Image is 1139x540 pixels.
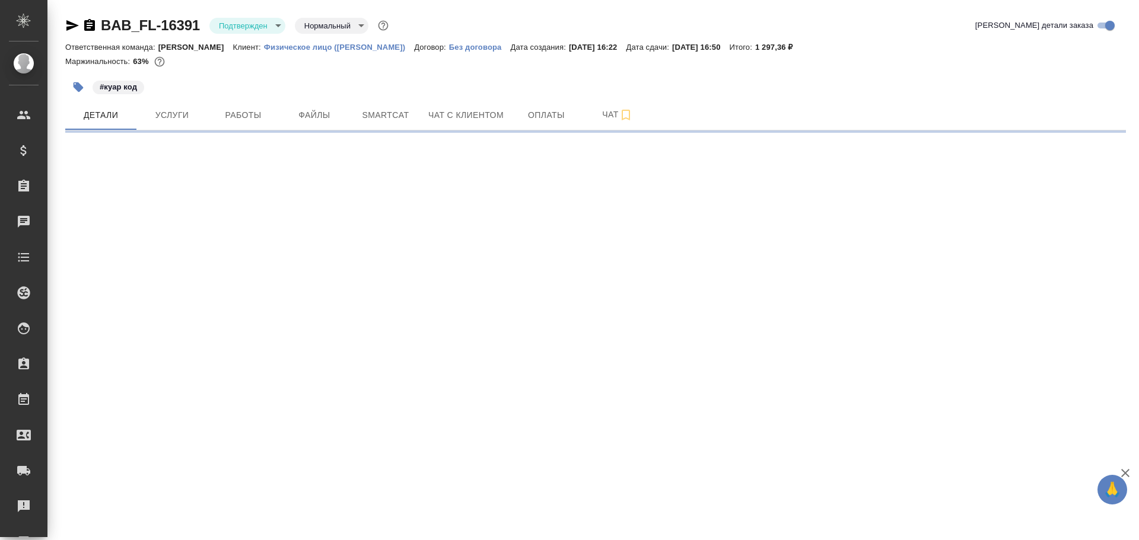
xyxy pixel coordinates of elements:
a: Физическое лицо ([PERSON_NAME]) [264,41,414,52]
p: 63% [133,57,151,66]
p: [PERSON_NAME] [158,43,233,52]
p: Дата создания: [510,43,568,52]
p: #куар код [100,81,137,93]
button: Нормальный [301,21,354,31]
button: Подтвержден [215,21,271,31]
p: Итого: [730,43,755,52]
span: Чат с клиентом [428,108,504,123]
button: Скопировать ссылку [82,18,97,33]
p: Договор: [414,43,449,52]
span: Оплаты [518,108,575,123]
div: Подтвержден [295,18,368,34]
button: 🙏 [1097,475,1127,504]
span: куар код [91,81,145,91]
a: Без договора [449,41,511,52]
span: Чат [589,107,646,122]
button: 400.00 RUB; [152,54,167,69]
span: Файлы [286,108,343,123]
p: Физическое лицо ([PERSON_NAME]) [264,43,414,52]
button: Добавить тэг [65,74,91,100]
span: Smartcat [357,108,414,123]
p: [DATE] 16:22 [569,43,626,52]
span: 🙏 [1102,477,1122,502]
p: Без договора [449,43,511,52]
p: 1 297,36 ₽ [755,43,802,52]
button: Доп статусы указывают на важность/срочность заказа [376,18,391,33]
p: Дата сдачи: [626,43,672,52]
span: Работы [215,108,272,123]
span: Детали [72,108,129,123]
p: Маржинальность: [65,57,133,66]
p: Ответственная команда: [65,43,158,52]
p: [DATE] 16:50 [672,43,730,52]
a: BAB_FL-16391 [101,17,200,33]
svg: Подписаться [619,108,633,122]
span: [PERSON_NAME] детали заказа [975,20,1093,31]
p: Клиент: [233,43,264,52]
button: Скопировать ссылку для ЯМессенджера [65,18,79,33]
span: Услуги [144,108,201,123]
div: Подтвержден [209,18,285,34]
